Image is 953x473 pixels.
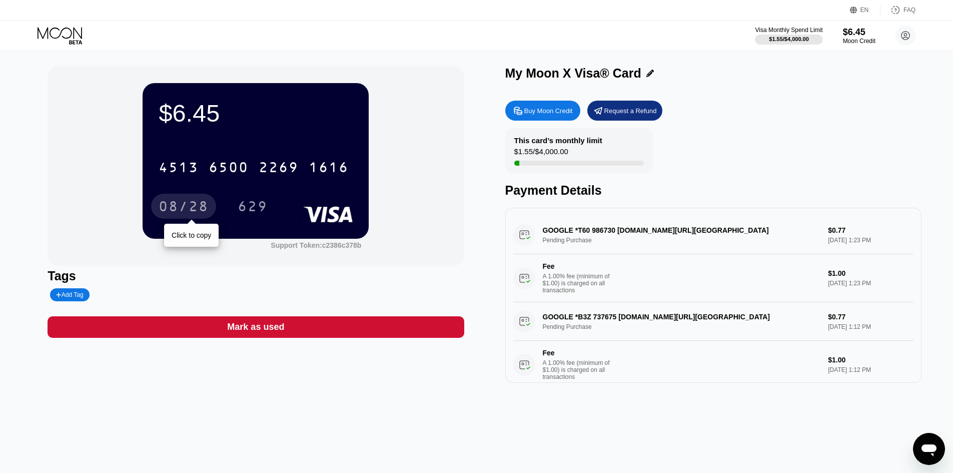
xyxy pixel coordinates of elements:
div: 08/28 [159,200,209,216]
div: Tags [48,269,464,283]
div: FeeA 1.00% fee (minimum of $1.00) is charged on all transactions$1.00[DATE] 1:23 PM [513,254,913,302]
div: Request a Refund [587,101,662,121]
div: Mark as used [227,321,284,333]
div: $6.45 [159,99,353,127]
div: [DATE] 1:12 PM [828,366,913,373]
div: Fee [543,349,613,357]
div: Add Tag [56,291,83,298]
div: Fee [543,262,613,270]
div: 6500 [209,161,249,177]
div: A 1.00% fee (minimum of $1.00) is charged on all transactions [543,273,618,294]
div: 629 [238,200,268,216]
div: FAQ [880,5,915,15]
div: Payment Details [505,183,921,198]
div: Visa Monthly Spend Limit [755,27,822,34]
div: 2269 [259,161,299,177]
div: Moon Credit [843,38,875,45]
div: $6.45 [843,27,875,38]
div: Request a Refund [604,107,657,115]
div: Support Token:c2386c378b [271,241,361,249]
div: 629 [230,194,275,219]
div: 08/28 [151,194,216,219]
div: 1616 [309,161,349,177]
div: FeeA 1.00% fee (minimum of $1.00) is charged on all transactions$1.00[DATE] 1:12 PM [513,341,913,389]
div: $6.45Moon Credit [843,27,875,45]
div: Mark as used [48,316,464,338]
div: A 1.00% fee (minimum of $1.00) is charged on all transactions [543,359,618,380]
div: Buy Moon Credit [524,107,573,115]
div: EN [850,5,880,15]
div: 4513 [159,161,199,177]
div: $1.00 [828,356,913,364]
div: Support Token: c2386c378b [271,241,361,249]
div: EN [860,7,869,14]
div: [DATE] 1:23 PM [828,280,913,287]
div: $1.55 / $4,000.00 [769,36,809,42]
div: FAQ [903,7,915,14]
div: $1.00 [828,269,913,277]
div: My Moon X Visa® Card [505,66,641,81]
iframe: Nút để khởi chạy cửa sổ nhắn tin [913,433,945,465]
div: Visa Monthly Spend Limit$1.55/$4,000.00 [755,27,822,45]
div: Add Tag [50,288,89,301]
div: This card’s monthly limit [514,136,602,145]
div: 4513650022691616 [153,155,355,180]
div: Buy Moon Credit [505,101,580,121]
div: Click to copy [172,231,211,239]
div: $1.55 / $4,000.00 [514,147,568,161]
